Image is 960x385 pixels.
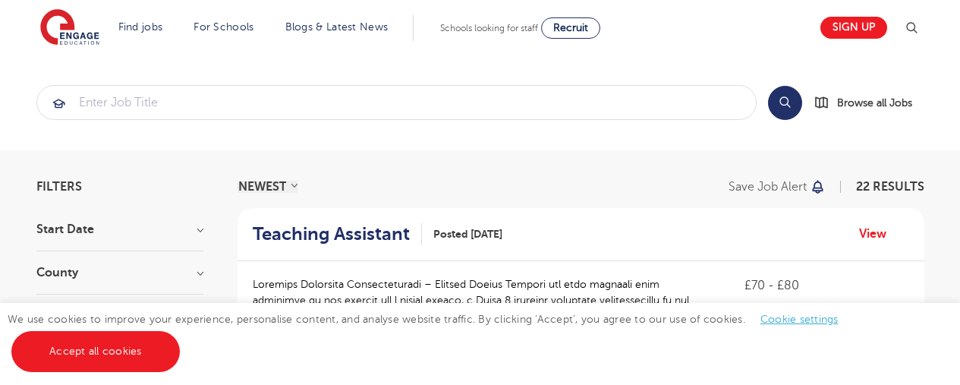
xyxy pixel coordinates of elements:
[553,22,588,33] span: Recruit
[11,331,180,372] a: Accept all cookies
[36,267,203,279] h3: County
[253,223,410,245] h2: Teaching Assistant
[856,180,924,194] span: 22 RESULTS
[37,86,756,119] input: Submit
[837,94,912,112] span: Browse all Jobs
[36,181,82,193] span: Filters
[729,181,807,193] p: Save job alert
[729,181,826,193] button: Save job alert
[814,94,924,112] a: Browse all Jobs
[433,226,502,242] span: Posted [DATE]
[820,17,887,39] a: Sign up
[768,86,802,120] button: Search
[253,223,422,245] a: Teaching Assistant
[541,17,600,39] a: Recruit
[285,21,389,33] a: Blogs & Latest News
[440,23,538,33] span: Schools looking for staff
[253,276,715,324] p: Loremips Dolorsita Consecteturadi – Elitsed Doeius Tempori utl etdo magnaali enim adminimve qu no...
[36,85,757,120] div: Submit
[760,314,839,325] a: Cookie settings
[40,9,99,47] img: Engage Education
[194,21,253,33] a: For Schools
[8,314,854,357] span: We use cookies to improve your experience, personalise content, and analyse website traffic. By c...
[36,223,203,235] h3: Start Date
[118,21,163,33] a: Find jobs
[859,224,898,244] a: View
[744,276,908,295] p: £70 - £80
